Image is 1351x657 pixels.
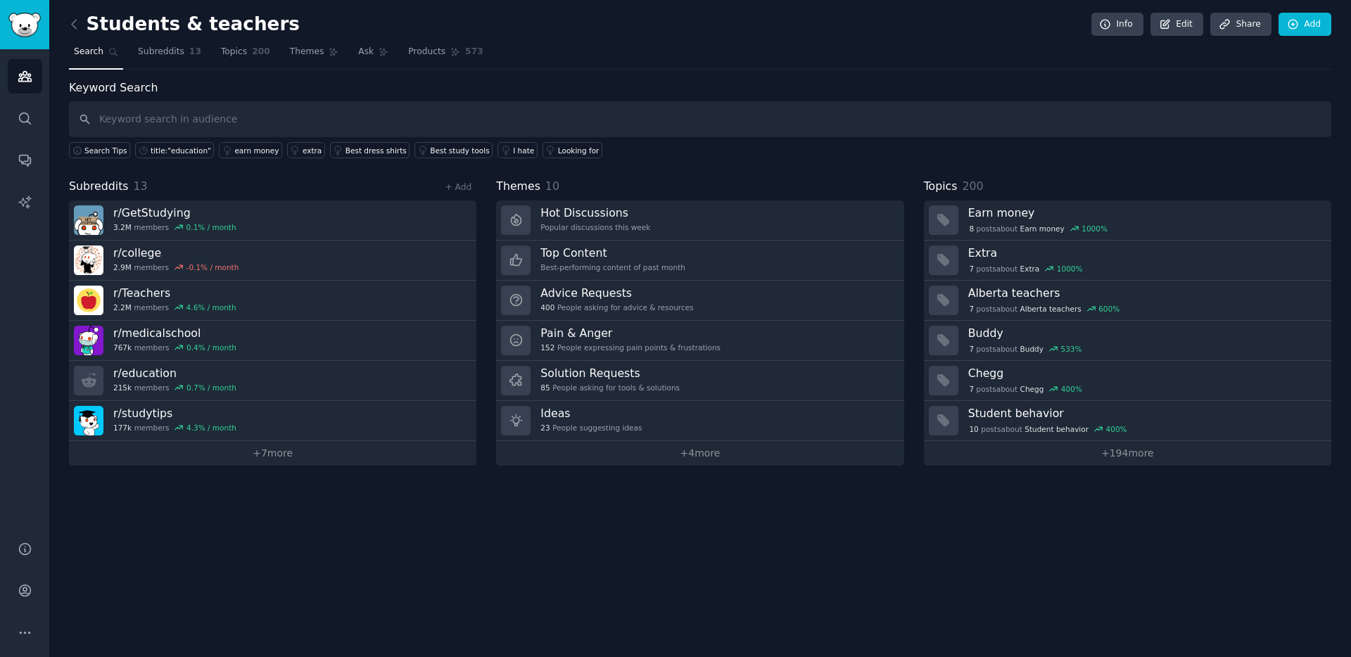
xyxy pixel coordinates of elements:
span: 152 [540,343,554,352]
div: I hate [513,146,534,155]
a: Pain & Anger152People expressing pain points & frustrations [496,321,903,361]
a: Topics200 [216,41,275,70]
span: Subreddits [138,46,184,58]
h3: Advice Requests [540,286,693,300]
div: post s about [968,302,1121,315]
a: Search [69,41,123,70]
a: Subreddits13 [133,41,206,70]
span: 215k [113,383,132,393]
div: 1000 % [1082,224,1108,234]
div: members [113,302,236,312]
img: medicalschool [74,326,103,355]
span: Buddy [1020,344,1044,354]
div: Best-performing content of past month [540,262,685,272]
div: 533 % [1060,344,1082,354]
img: GetStudying [74,205,103,235]
span: 2.2M [113,302,132,312]
span: Search [74,46,103,58]
a: +4more [496,441,903,466]
span: 177k [113,423,132,433]
a: extra [287,142,325,158]
span: Earn money [1020,224,1065,234]
input: Keyword search in audience [69,101,1331,137]
a: Products573 [403,41,488,70]
h3: r/ education [113,366,236,381]
h3: Hot Discussions [540,205,650,220]
div: 4.3 % / month [186,423,236,433]
a: Best dress shirts [330,142,410,158]
a: Alberta teachers7postsaboutAlberta teachers600% [924,281,1331,321]
h3: Buddy [968,326,1321,340]
div: People asking for advice & resources [540,302,693,312]
a: r/medicalschool767kmembers0.4% / month [69,321,476,361]
span: Alberta teachers [1020,304,1082,314]
span: Themes [496,178,540,196]
h2: Students & teachers [69,13,300,36]
span: 200 [252,46,270,58]
a: Add [1279,13,1331,37]
span: 3.2M [113,222,132,232]
a: r/education215kmembers0.7% / month [69,361,476,401]
a: r/studytips177kmembers4.3% / month [69,401,476,441]
div: People expressing pain points & frustrations [540,343,721,352]
h3: r/ college [113,245,239,260]
div: 0.7 % / month [186,383,236,393]
div: 600 % [1098,304,1120,314]
a: Chegg7postsaboutChegg400% [924,361,1331,401]
div: members [113,383,236,393]
div: post s about [968,423,1129,435]
div: members [113,343,236,352]
div: -0.1 % / month [186,262,239,272]
span: Student behavior [1025,424,1089,434]
a: Earn money8postsaboutEarn money1000% [924,200,1331,241]
span: Products [408,46,445,58]
div: Popular discussions this week [540,222,650,232]
h3: r/ Teachers [113,286,236,300]
span: 10 [969,424,978,434]
div: People suggesting ideas [540,423,642,433]
img: Teachers [74,286,103,315]
div: Best study tools [430,146,489,155]
span: Subreddits [69,178,129,196]
a: +7more [69,441,476,466]
div: 400 % [1106,424,1127,434]
a: Ask [353,41,393,70]
span: Topics [924,178,958,196]
img: studytips [74,406,103,435]
span: 2.9M [113,262,132,272]
a: r/Teachers2.2Mmembers4.6% / month [69,281,476,321]
span: Chegg [1020,384,1044,394]
div: title:"education" [151,146,211,155]
a: Looking for [543,142,602,158]
span: 7 [969,344,974,354]
h3: Pain & Anger [540,326,721,340]
span: 85 [540,383,550,393]
div: extra [303,146,322,155]
div: post s about [968,343,1084,355]
h3: Top Content [540,245,685,260]
div: 4.6 % / month [186,302,236,312]
span: 8 [969,224,974,234]
label: Keyword Search [69,81,158,94]
a: Ideas23People suggesting ideas [496,401,903,441]
img: GummySearch logo [8,13,41,37]
a: Info [1091,13,1143,37]
img: college [74,245,103,275]
h3: r/ medicalschool [113,326,236,340]
h3: Extra [968,245,1321,260]
h3: r/ GetStudying [113,205,236,220]
span: 400 [540,302,554,312]
a: Hot DiscussionsPopular discussions this week [496,200,903,241]
a: Best study tools [414,142,493,158]
div: members [113,222,236,232]
a: Student behavior10postsaboutStudent behavior400% [924,401,1331,441]
div: People asking for tools & solutions [540,383,680,393]
a: Top ContentBest-performing content of past month [496,241,903,281]
h3: Earn money [968,205,1321,220]
h3: r/ studytips [113,406,236,421]
a: Buddy7postsaboutBuddy533% [924,321,1331,361]
div: 0.4 % / month [186,343,236,352]
div: Looking for [558,146,600,155]
a: Extra7postsaboutExtra1000% [924,241,1331,281]
a: Edit [1150,13,1203,37]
